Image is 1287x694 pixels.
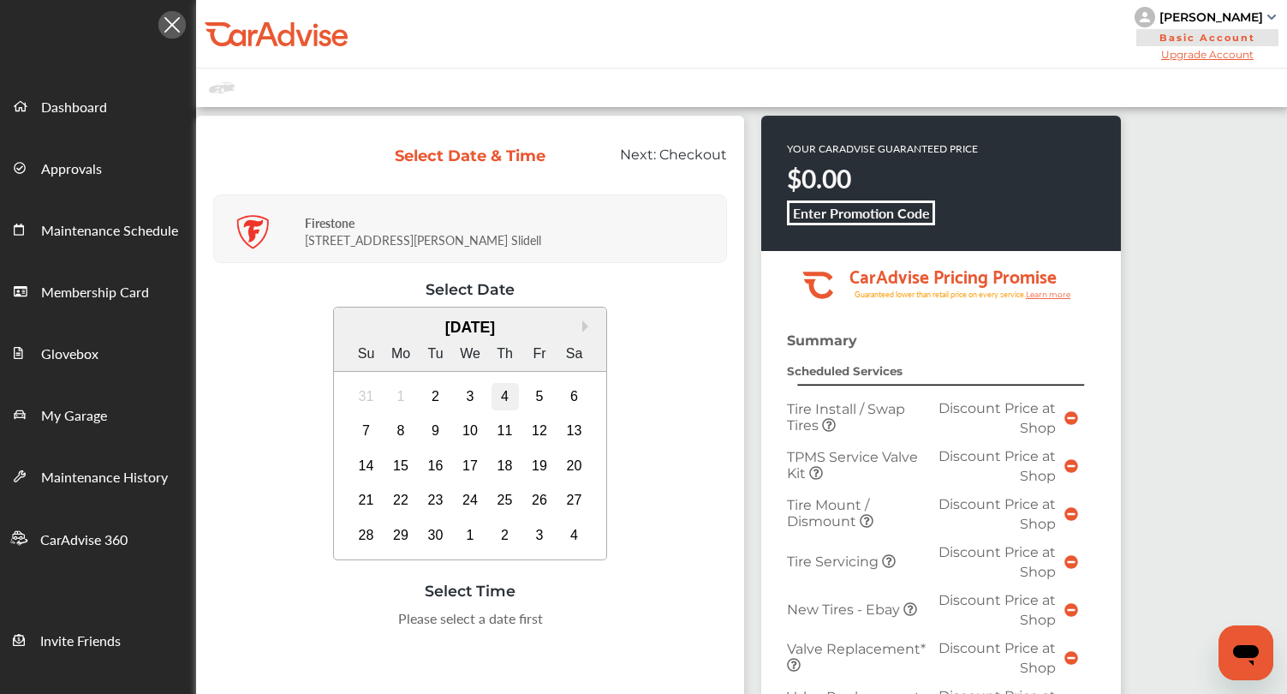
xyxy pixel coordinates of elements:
div: Tu [422,340,450,368]
b: Enter Promotion Code [793,203,930,223]
span: New Tires - Ebay [787,601,903,618]
div: Sa [561,340,588,368]
a: Maintenance Schedule [1,198,195,260]
tspan: Guaranteed lower than retail price on every service. [855,289,1026,300]
span: Upgrade Account [1135,48,1280,61]
strong: Summary [787,332,857,349]
a: Dashboard [1,75,195,136]
span: Maintenance History [41,467,168,489]
span: Maintenance Schedule [41,220,178,242]
a: Membership Card [1,260,195,321]
img: sCxJUJ+qAmfqhQGDUl18vwLg4ZYJ6CxN7XmbOMBAAAAAElFTkSuQmCC [1267,15,1276,20]
div: Choose Tuesday, September 2nd, 2025 [422,383,450,410]
strong: Firestone [305,214,355,231]
span: Valve Replacement* [787,641,926,657]
div: Choose Friday, September 19th, 2025 [526,452,553,480]
span: Membership Card [41,282,149,304]
div: [PERSON_NAME] [1159,9,1263,25]
div: Choose Thursday, September 11th, 2025 [492,417,519,445]
strong: $0.00 [787,160,851,196]
img: placeholder_car.fcab19be.svg [209,77,235,99]
iframe: Button to launch messaging window [1218,625,1273,680]
span: Basic Account [1136,29,1278,46]
div: Su [353,340,380,368]
div: Choose Wednesday, September 10th, 2025 [456,417,484,445]
span: Tire Servicing [787,553,882,570]
span: Invite Friends [40,631,121,653]
span: Discount Price at Shop [938,640,1056,676]
div: Choose Thursday, October 2nd, 2025 [492,522,519,549]
button: Next Month [582,320,594,332]
div: Choose Tuesday, September 16th, 2025 [422,452,450,480]
img: Icon.5fd9dcc7.svg [158,11,186,39]
a: Glovebox [1,321,195,383]
div: [STREET_ADDRESS][PERSON_NAME] Slidell [305,201,722,257]
span: TPMS Service Valve Kit [787,449,918,482]
div: Choose Wednesday, September 17th, 2025 [456,452,484,480]
div: Choose Sunday, September 7th, 2025 [353,417,380,445]
div: Choose Friday, September 26th, 2025 [526,487,553,514]
div: Choose Wednesday, October 1st, 2025 [456,522,484,549]
div: Th [492,340,519,368]
span: Dashboard [41,97,107,119]
div: Choose Thursday, September 4th, 2025 [492,383,519,410]
div: We [456,340,484,368]
div: Choose Saturday, September 13th, 2025 [561,417,588,445]
img: knH8PDtVvWoAbQRylUukY18CTiRevjo20fAtgn5MLBQj4uumYvk2MzTtcAIzfGAtb1XOLVMAvhLuqoNAbL4reqehy0jehNKdM... [1135,7,1155,27]
div: [DATE] [334,319,607,337]
span: Glovebox [41,344,98,366]
div: Select Time [213,582,727,600]
a: My Garage [1,383,195,445]
tspan: CarAdvise Pricing Promise [849,260,1057,290]
span: Discount Price at Shop [938,400,1056,436]
div: Choose Friday, September 5th, 2025 [526,383,553,410]
div: Choose Wednesday, September 24th, 2025 [456,487,484,514]
span: Discount Price at Shop [938,544,1056,580]
div: Choose Friday, October 3rd, 2025 [526,522,553,549]
div: Choose Monday, September 8th, 2025 [387,417,414,445]
span: Tire Install / Swap Tires [787,401,905,434]
div: Select Date & Time [394,147,547,165]
span: Discount Price at Shop [938,496,1056,532]
div: Choose Saturday, September 6th, 2025 [561,383,588,410]
div: Choose Saturday, September 27th, 2025 [561,487,588,514]
div: month 2025-09 [349,379,592,553]
div: Choose Sunday, September 14th, 2025 [353,452,380,480]
span: Checkout [659,147,727,163]
div: Select Date [213,280,727,298]
a: Maintenance History [1,445,195,506]
span: Discount Price at Shop [938,592,1056,628]
img: logo-firestone.png [235,215,270,249]
span: Approvals [41,159,102,181]
div: Choose Monday, September 15th, 2025 [387,452,414,480]
div: Choose Tuesday, September 9th, 2025 [422,417,450,445]
div: Choose Thursday, September 25th, 2025 [492,487,519,514]
span: Tire Mount / Dismount [787,497,869,529]
div: Fr [526,340,553,368]
span: Discount Price at Shop [938,448,1056,484]
span: CarAdvise 360 [40,529,128,552]
div: Choose Tuesday, September 23rd, 2025 [422,487,450,514]
strong: Scheduled Services [787,364,903,378]
div: Choose Saturday, September 20th, 2025 [561,452,588,480]
div: Choose Saturday, October 4th, 2025 [561,522,588,549]
div: Choose Monday, September 22nd, 2025 [387,487,414,514]
div: Choose Thursday, September 18th, 2025 [492,452,519,480]
div: Choose Monday, September 29th, 2025 [387,522,414,549]
div: Mo [387,340,414,368]
span: My Garage [41,405,107,428]
div: Choose Wednesday, September 3rd, 2025 [456,383,484,410]
a: Approvals [1,136,195,198]
p: YOUR CARADVISE GUARANTEED PRICE [787,141,978,156]
div: Next: [560,147,741,179]
div: Choose Sunday, September 21st, 2025 [353,487,380,514]
tspan: Learn more [1026,290,1071,299]
div: Not available Sunday, August 31st, 2025 [353,383,380,410]
div: Choose Tuesday, September 30th, 2025 [422,522,450,549]
div: Choose Sunday, September 28th, 2025 [353,522,380,549]
div: Please select a date first [213,608,727,628]
div: Choose Friday, September 12th, 2025 [526,417,553,445]
div: Not available Monday, September 1st, 2025 [387,383,414,410]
